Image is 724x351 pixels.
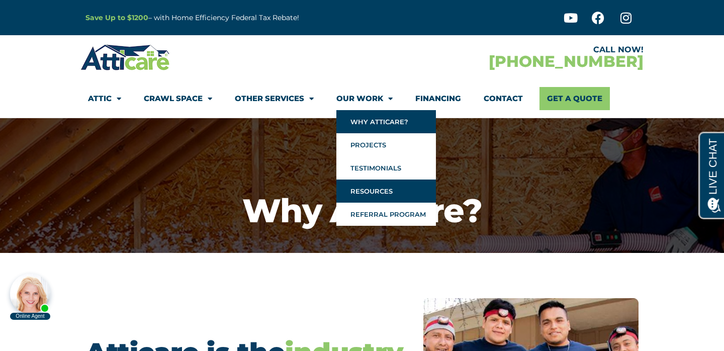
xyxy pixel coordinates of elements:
a: Our Work [336,87,393,110]
div: CALL NOW! [362,46,644,54]
nav: Menu [88,87,636,110]
a: Referral Program [336,203,436,226]
h1: Why Atticare? [5,194,719,227]
a: Financing [415,87,461,110]
a: Resources [336,180,436,203]
a: Other Services [235,87,314,110]
h6: About Us [5,185,719,194]
a: Crawl Space [144,87,212,110]
iframe: Chat Invitation [5,271,55,321]
ul: Our Work [336,110,436,226]
p: – with Home Efficiency Federal Tax Rebate! [85,12,411,24]
a: Get A Quote [539,87,610,110]
a: Contact [484,87,523,110]
a: Attic [88,87,121,110]
a: Projects [336,133,436,156]
a: Why Atticare? [336,110,436,133]
a: Save Up to $1200 [85,13,148,22]
a: Testimonials [336,156,436,180]
span: Opens a chat window [25,8,81,21]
